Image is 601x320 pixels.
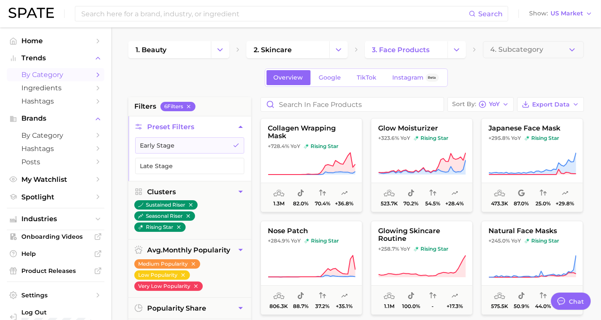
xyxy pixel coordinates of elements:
a: Overview [266,70,311,85]
span: +36.8% [335,201,353,207]
span: Help [21,250,90,258]
span: 44.0% [535,303,551,309]
span: popularity share [147,304,206,312]
button: seasonal riser [134,211,195,221]
button: popularity share [128,298,251,319]
a: 1. beauty [128,41,211,58]
a: Hashtags [7,95,104,108]
span: average monthly popularity: Low Popularity [494,188,505,199]
button: Change Category [447,41,466,58]
span: 70.4% [315,201,330,207]
img: rising star [304,238,309,243]
span: popularity share: TikTok [297,291,304,301]
a: by Category [7,68,104,81]
button: Sort ByYoY [447,97,514,112]
span: popularity predicted growth: Likely [562,188,568,199]
a: 3. face products [365,41,447,58]
span: Show [529,11,548,16]
button: avg.monthly popularity [128,240,251,261]
span: nose patch [261,227,362,235]
span: popularity predicted growth: Likely [341,188,348,199]
button: Late Stage [135,158,244,174]
span: popularity predicted growth: Likely [451,188,458,199]
input: Search here for a brand, industry, or ingredient [80,6,469,21]
span: TikTok [357,74,377,81]
span: YoY [291,237,301,244]
img: rising star [138,225,143,230]
span: by Category [21,71,90,79]
span: Home [21,37,90,45]
span: japanese face mask [482,124,583,132]
span: +29.8% [556,201,574,207]
a: Help [7,247,104,260]
span: 100.0% [402,303,420,309]
span: 25.0% [536,201,551,207]
button: Clusters [128,181,251,202]
button: nose patch+284.9% YoYrising starrising star806.3k88.7%37.2%+35.1% [261,221,362,315]
span: popularity convergence: Medium Convergence [540,291,547,301]
a: Onboarding Videos [7,230,104,243]
a: Ingredients [7,81,104,95]
a: InstagramBeta [385,70,446,85]
button: sustained riser [134,200,198,210]
span: popularity convergence: Insufficient Data [429,291,436,301]
span: Log Out [21,308,98,316]
button: ShowUS Market [527,8,595,19]
span: popularity predicted growth: Uncertain [451,291,458,301]
img: seasonal riser [138,213,143,219]
a: Product Releases [7,264,104,277]
span: 1.3m [273,201,284,207]
span: 1.1m [384,303,394,309]
span: popularity share: TikTok [297,188,304,199]
span: 4. Subcategory [490,46,543,53]
span: Onboarding Videos [21,233,90,240]
span: 806.3k [269,303,288,309]
span: popularity convergence: Low Convergence [540,188,547,199]
a: Google [312,70,349,85]
img: rising star [414,246,419,252]
span: Preset Filters [147,123,194,131]
span: popularity predicted growth: Uncertain [562,291,568,301]
span: YoY [400,246,410,252]
span: rising star [414,246,448,252]
span: 87.0% [514,201,529,207]
span: Instagram [393,74,424,81]
span: popularity convergence: High Convergence [319,188,326,199]
span: Overview [274,74,303,81]
span: average monthly popularity: Medium Popularity [384,291,395,301]
span: Hashtags [21,145,90,153]
span: Brands [21,115,90,122]
span: popularity predicted growth: Likely [341,291,348,301]
span: US Market [551,11,583,16]
span: popularity share: TikTok [518,291,525,301]
img: rising star [524,136,530,141]
input: Search in face products [261,98,444,111]
span: +284.9% [268,237,290,244]
span: rising star [304,143,338,150]
span: Clusters [147,188,176,196]
span: +258.7% [378,246,399,252]
button: Industries [7,213,104,225]
span: Google [319,74,341,81]
button: Preset Filters [128,116,251,137]
span: rising star [414,135,448,142]
span: Product Releases [21,267,90,275]
button: 4. Subcategory [483,41,584,58]
img: sustained riser [138,202,143,207]
span: +28.4% [445,201,464,207]
span: Industries [21,215,90,223]
span: +323.6% [378,135,399,141]
span: Export Data [532,101,570,108]
span: YoY [290,143,300,150]
span: +728.4% [268,143,289,149]
span: Spotlight [21,193,90,201]
img: rising star [524,238,530,243]
span: 88.7% [293,303,308,309]
span: +17.3% [447,303,463,309]
span: filters [134,101,156,112]
button: Medium Popularity [134,259,200,269]
span: +295.8% [488,135,510,141]
span: 82.0% [293,201,308,207]
span: - [432,303,434,309]
button: glow moisturizer+323.6% YoYrising starrising star523.7k70.2%54.5%+28.4% [371,118,473,212]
